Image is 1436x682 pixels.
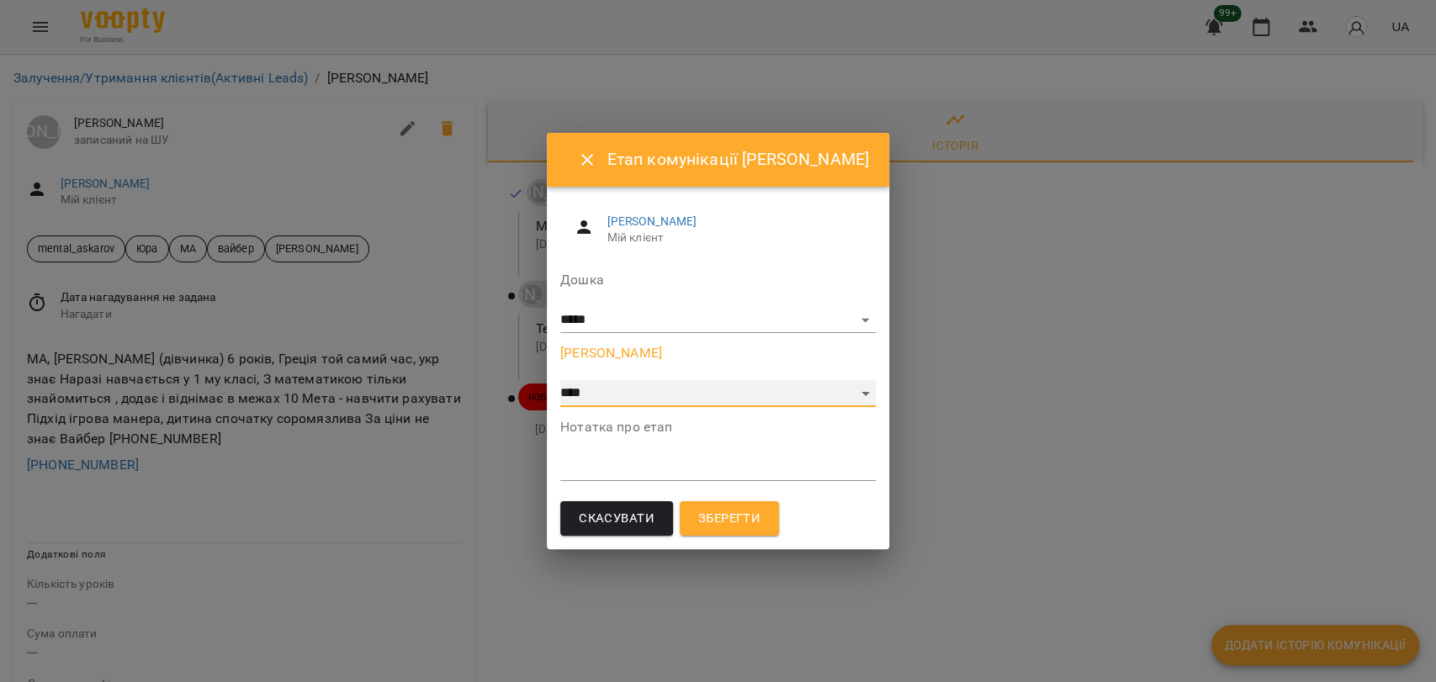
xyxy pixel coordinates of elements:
[607,230,862,246] span: Мій клієнт
[607,214,697,228] a: [PERSON_NAME]
[567,140,607,180] button: Close
[607,146,869,172] h6: Етап комунікації [PERSON_NAME]
[579,508,654,530] span: Скасувати
[560,273,876,287] label: Дошка
[560,346,876,360] label: [PERSON_NAME]
[560,501,673,537] button: Скасувати
[680,501,779,537] button: Зберегти
[560,420,876,434] label: Нотатка про етап
[698,508,760,530] span: Зберегти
